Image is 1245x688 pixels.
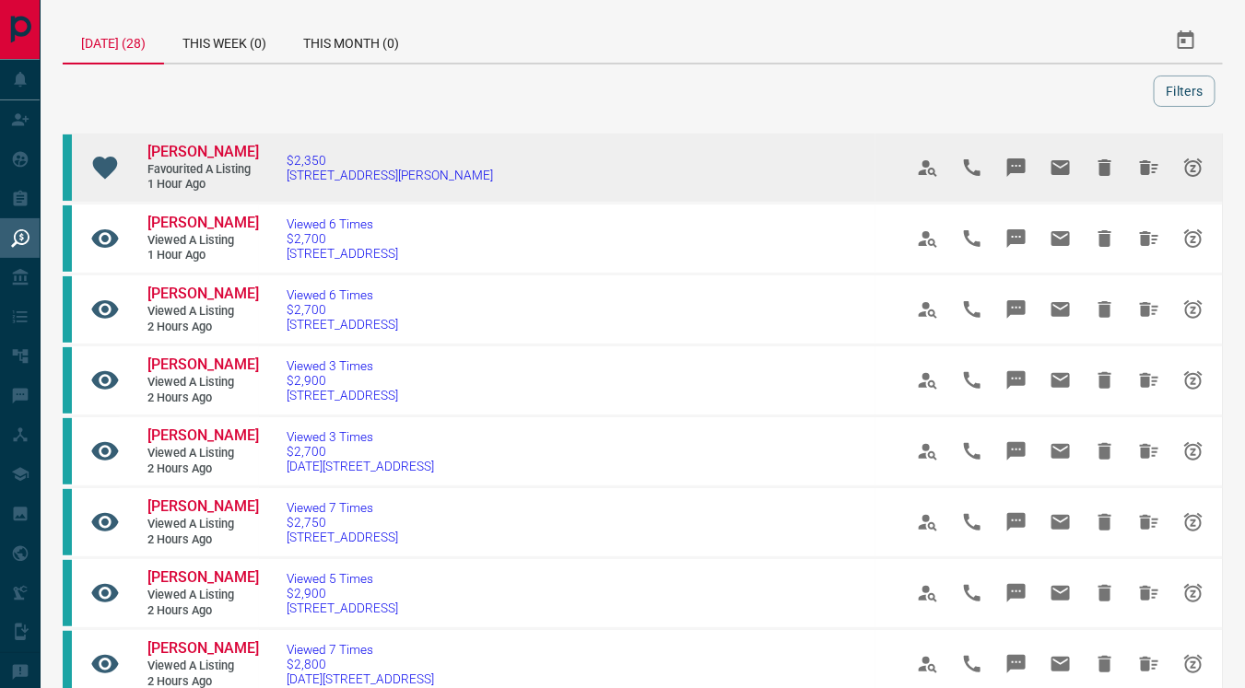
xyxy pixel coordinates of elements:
[287,642,434,657] span: Viewed 7 Times
[1164,18,1208,63] button: Select Date Range
[147,639,258,659] a: [PERSON_NAME]
[147,356,258,375] a: [PERSON_NAME]
[63,418,72,484] div: condos.ca
[1171,287,1216,332] span: Snooze
[1127,358,1171,402] span: Hide All from Adina Termechikova
[1171,358,1216,402] span: Snooze
[994,287,1039,332] span: Message
[994,358,1039,402] span: Message
[994,500,1039,544] span: Message
[287,231,398,246] span: $2,700
[287,358,398,402] a: Viewed 3 Times$2,900[STREET_ADDRESS]
[1039,216,1083,261] span: Email
[147,659,258,674] span: Viewed a Listing
[1083,146,1127,190] span: Hide
[147,285,259,302] span: [PERSON_NAME]
[63,560,72,626] div: condos.ca
[906,571,950,615] span: View Profile
[1171,429,1216,473] span: Snooze
[950,216,994,261] span: Call
[63,276,72,343] div: condos.ca
[287,358,398,373] span: Viewed 3 Times
[147,320,258,335] span: 2 hours ago
[147,214,259,231] span: [PERSON_NAME]
[147,426,259,444] span: [PERSON_NAME]
[287,216,398,231] span: Viewed 6 Times
[994,216,1039,261] span: Message
[287,246,398,261] span: [STREET_ADDRESS]
[287,642,434,686] a: Viewed 7 Times$2,800[DATE][STREET_ADDRESS]
[994,146,1039,190] span: Message
[1039,571,1083,615] span: Email
[950,500,994,544] span: Call
[1127,500,1171,544] span: Hide All from Adina Termechikova
[164,18,285,63] div: This Week (0)
[1083,358,1127,402] span: Hide
[287,586,398,601] span: $2,900
[1083,216,1127,261] span: Hide
[1039,358,1083,402] span: Email
[950,287,994,332] span: Call
[1039,146,1083,190] span: Email
[287,317,398,332] span: [STREET_ADDRESS]
[147,214,258,233] a: [PERSON_NAME]
[287,601,398,615] span: [STREET_ADDRESS]
[906,358,950,402] span: View Profile
[906,216,950,261] span: View Profile
[950,429,994,473] span: Call
[287,459,434,473] span: [DATE][STREET_ADDRESS]
[287,168,493,182] span: [STREET_ADDRESS][PERSON_NAME]
[287,287,398,332] a: Viewed 6 Times$2,700[STREET_ADDRESS]
[287,571,398,586] span: Viewed 5 Times
[1083,571,1127,615] span: Hide
[147,391,258,406] span: 2 hours ago
[1127,216,1171,261] span: Hide All from Adina Termechikova
[147,446,258,461] span: Viewed a Listing
[147,304,258,320] span: Viewed a Listing
[950,146,994,190] span: Call
[147,603,258,619] span: 2 hours ago
[287,500,398,544] a: Viewed 7 Times$2,750[STREET_ADDRESS]
[287,153,493,168] span: $2,350
[147,461,258,477] span: 2 hours ago
[1039,287,1083,332] span: Email
[1083,500,1127,544] span: Hide
[287,657,434,671] span: $2,800
[147,568,258,588] a: [PERSON_NAME]
[994,571,1039,615] span: Message
[287,302,398,317] span: $2,700
[950,358,994,402] span: Call
[906,500,950,544] span: View Profile
[1171,216,1216,261] span: Snooze
[1154,76,1216,107] button: Filters
[147,588,258,603] span: Viewed a Listing
[287,216,398,261] a: Viewed 6 Times$2,700[STREET_ADDRESS]
[1083,287,1127,332] span: Hide
[1127,642,1171,686] span: Hide All from Adina Termechikova
[287,388,398,402] span: [STREET_ADDRESS]
[147,568,259,586] span: [PERSON_NAME]
[287,429,434,473] a: Viewed 3 Times$2,700[DATE][STREET_ADDRESS]
[147,143,259,160] span: [PERSON_NAME]
[147,285,258,304] a: [PERSON_NAME]
[147,497,259,515] span: [PERSON_NAME]
[994,429,1039,473] span: Message
[147,162,258,178] span: Favourited a Listing
[1039,429,1083,473] span: Email
[950,642,994,686] span: Call
[1171,571,1216,615] span: Snooze
[147,356,259,373] span: [PERSON_NAME]
[287,530,398,544] span: [STREET_ADDRESS]
[906,429,950,473] span: View Profile
[1127,287,1171,332] span: Hide All from Adina Termechikova
[147,375,258,391] span: Viewed a Listing
[1127,146,1171,190] span: Hide All from Valentyna Tkach
[287,287,398,302] span: Viewed 6 Times
[287,671,434,686] span: [DATE][STREET_ADDRESS]
[287,500,398,515] span: Viewed 7 Times
[285,18,417,63] div: This Month (0)
[1171,642,1216,686] span: Snooze
[147,426,258,446] a: [PERSON_NAME]
[63,347,72,414] div: condos.ca
[950,571,994,615] span: Call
